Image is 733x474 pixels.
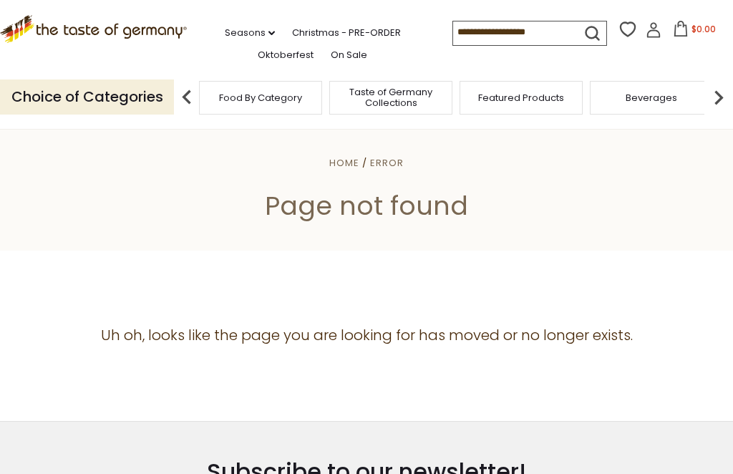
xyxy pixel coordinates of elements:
img: next arrow [704,83,733,112]
h1: Page not found [44,190,689,222]
a: Error [370,156,404,170]
a: Seasons [225,25,275,41]
img: previous arrow [173,83,201,112]
a: Home [329,156,359,170]
a: Beverages [626,92,677,103]
span: $0.00 [691,23,716,35]
a: Christmas - PRE-ORDER [292,25,401,41]
a: On Sale [331,47,367,63]
a: Food By Category [219,92,302,103]
a: Taste of Germany Collections [334,87,448,108]
button: $0.00 [664,21,725,42]
h4: Uh oh, looks like the page you are looking for has moved or no longer exists. [11,327,722,344]
a: Oktoberfest [258,47,314,63]
a: Featured Products [478,92,564,103]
